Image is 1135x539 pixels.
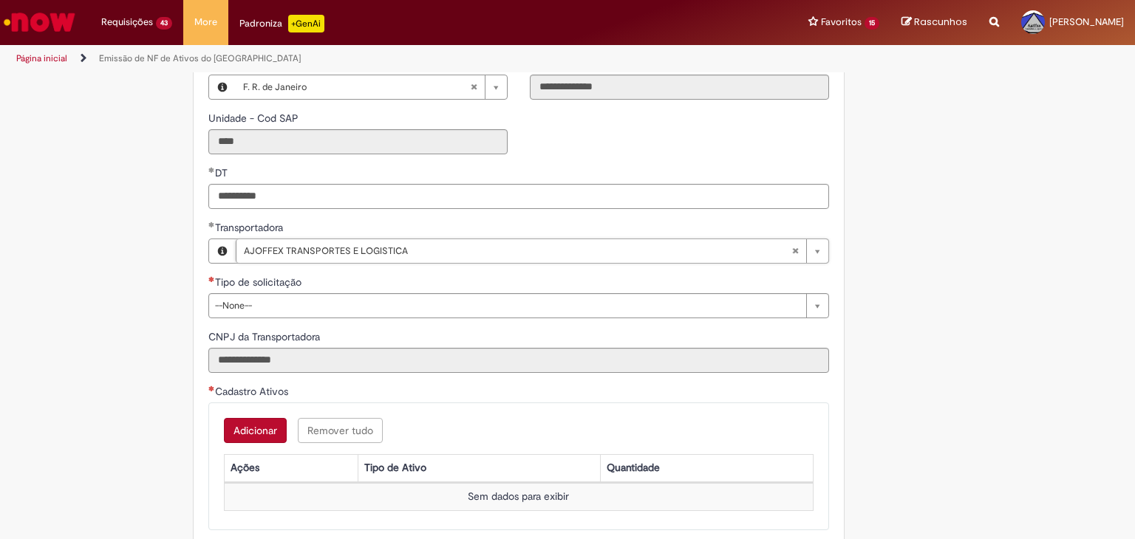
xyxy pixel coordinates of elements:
span: Cadastro Ativos [215,385,291,398]
span: --None-- [215,294,799,317]
span: Favoritos [821,15,862,30]
span: Tipo de solicitação [215,275,304,289]
input: Unidade - CNPJ [530,75,829,100]
td: Sem dados para exibir [224,483,813,510]
a: Rascunhos [901,16,967,30]
img: ServiceNow [1,7,78,37]
span: AJOFFEX TRANSPORTES E LOGISTICA [244,239,791,263]
th: Ações [224,454,358,481]
span: Necessários - Transportadora [215,221,286,234]
span: Somente leitura - CNPJ da Transportadora [208,330,323,343]
span: Requisições [101,15,153,30]
button: Local de Entrega (Cervejaria), Visualizar este registro F. R. de Janeiro [209,75,236,99]
abbr: Limpar campo Transportadora [784,239,806,263]
input: DT [208,184,829,209]
button: Transportadora, Visualizar este registro AJOFFEX TRANSPORTES E LOGISTICA [209,239,236,263]
a: Emissão de NF de Ativos do [GEOGRAPHIC_DATA] [99,52,301,64]
label: Somente leitura - Unidade - Cod SAP [208,111,301,126]
span: Rascunhos [914,15,967,29]
span: Somente leitura - DT [215,166,231,179]
span: Necessários [208,385,215,391]
div: Padroniza [239,15,324,32]
button: Add a row for Cadastro Ativos [224,418,287,443]
span: 43 [156,17,172,30]
ul: Trilhas de página [11,45,746,72]
span: Somente leitura - Unidade - Cod SAP [208,111,301,125]
span: F. R. de Janeiro [243,75,470,99]
th: Tipo de Ativo [358,454,600,481]
a: Página inicial [16,52,67,64]
span: 15 [865,17,879,30]
input: CNPJ da Transportadora [208,348,829,373]
abbr: Limpar campo Local de Entrega (Cervejaria) [463,75,485,99]
a: AJOFFEX TRANSPORTES E LOGISTICALimpar campo Transportadora [236,239,828,263]
input: Unidade - Cod SAP [208,129,508,154]
span: Necessários [208,276,215,282]
p: +GenAi [288,15,324,32]
span: Obrigatório Preenchido [208,167,215,173]
span: [PERSON_NAME] [1049,16,1124,28]
span: Obrigatório Preenchido [208,222,215,227]
th: Quantidade [600,454,813,481]
span: More [194,15,217,30]
a: F. R. de JaneiroLimpar campo Local de Entrega (Cervejaria) [236,75,507,99]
